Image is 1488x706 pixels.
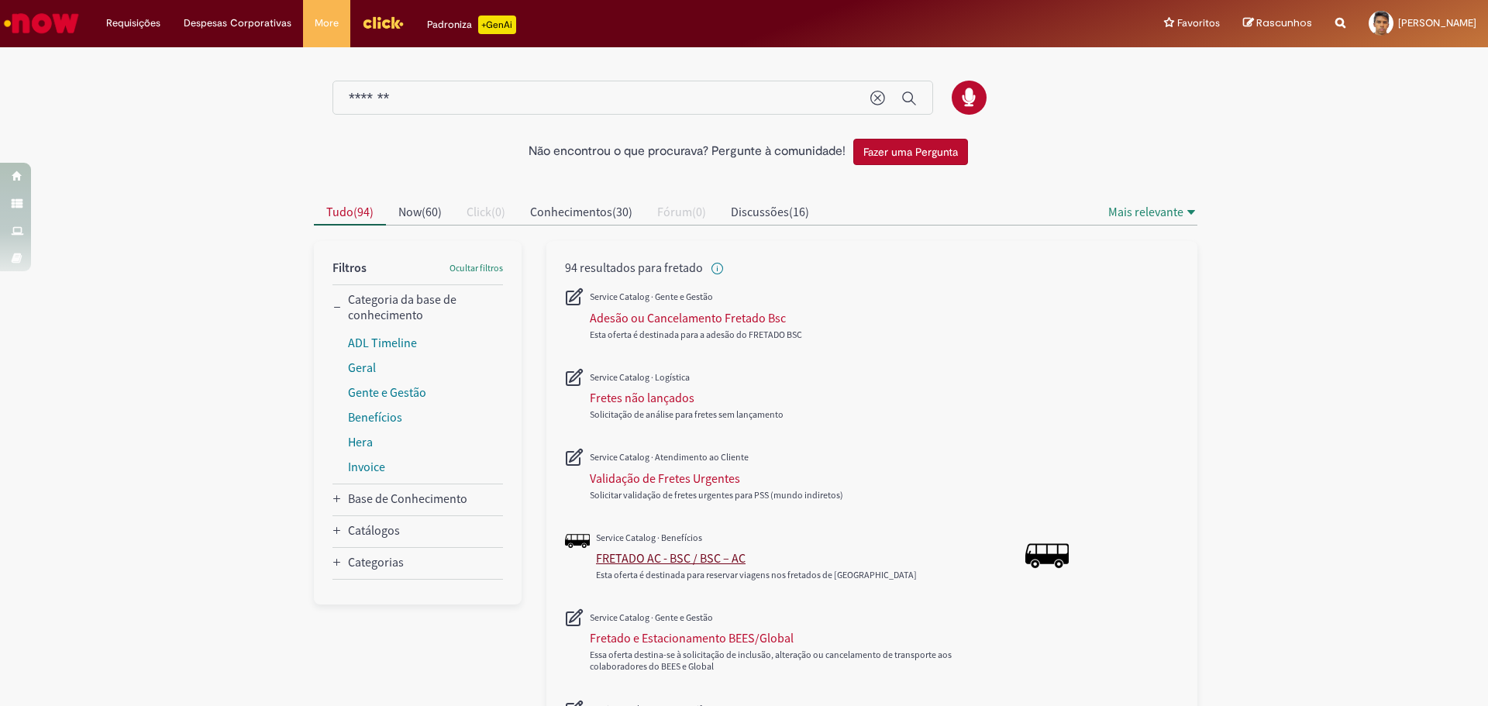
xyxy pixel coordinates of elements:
[1256,15,1312,30] span: Rascunhos
[1398,16,1476,29] span: [PERSON_NAME]
[853,139,968,165] button: Fazer uma Pergunta
[2,8,81,39] img: ServiceNow
[427,15,516,34] div: Padroniza
[362,11,404,34] img: click_logo_yellow_360x200.png
[1177,15,1220,31] span: Favoritos
[1243,16,1312,31] a: Rascunhos
[478,15,516,34] p: +GenAi
[529,145,846,159] h2: Não encontrou o que procurava? Pergunte à comunidade!
[184,15,291,31] span: Despesas Corporativas
[315,15,339,31] span: More
[106,15,160,31] span: Requisições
